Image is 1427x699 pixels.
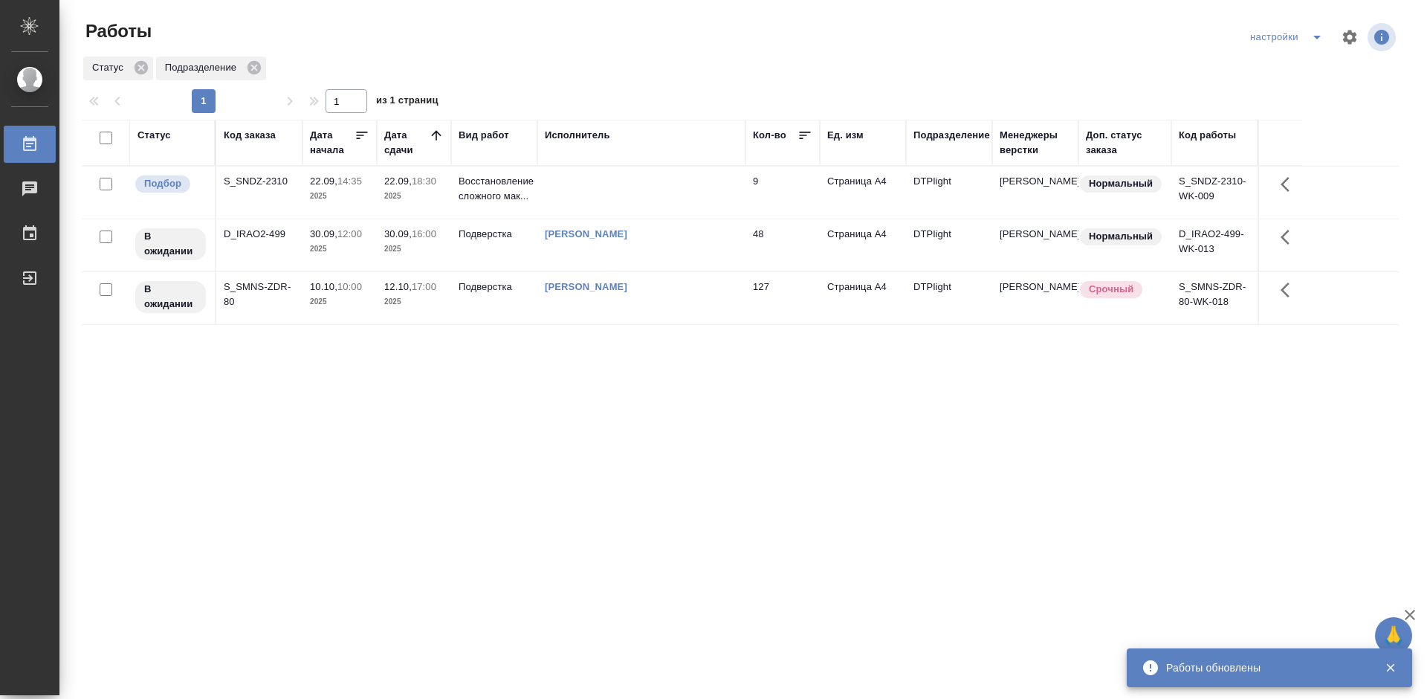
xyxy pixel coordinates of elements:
button: Здесь прячутся важные кнопки [1272,167,1307,202]
td: Страница А4 [820,272,906,324]
p: 2025 [384,242,444,257]
p: 30.09, [310,228,337,239]
div: Подразделение [913,128,990,143]
p: 2025 [384,189,444,204]
p: 10:00 [337,281,362,292]
td: Страница А4 [820,219,906,271]
span: 🙏 [1381,620,1406,651]
span: Посмотреть информацию [1368,23,1399,51]
div: S_SMNS-ZDR-80 [224,280,295,309]
div: Исполнитель назначен, приступать к работе пока рано [134,227,207,262]
p: Подверстка [459,280,530,294]
div: Доп. статус заказа [1086,128,1164,158]
div: Статус [83,57,153,80]
p: 18:30 [412,175,436,187]
td: 48 [745,219,820,271]
a: [PERSON_NAME] [545,281,627,292]
td: 9 [745,167,820,219]
p: 16:00 [412,228,436,239]
p: В ожидании [144,282,197,312]
div: Исполнитель [545,128,610,143]
p: Подразделение [165,60,242,75]
p: 12.10, [384,281,412,292]
td: DTPlight [906,272,992,324]
p: 2025 [310,242,369,257]
div: Код заказа [224,128,276,143]
p: [PERSON_NAME] [1000,174,1071,189]
p: Нормальный [1089,176,1153,191]
p: Статус [92,60,129,75]
div: Работы обновлены [1166,660,1362,675]
div: D_IRAO2-499 [224,227,295,242]
td: S_SNDZ-2310-WK-009 [1171,167,1258,219]
button: 🙏 [1375,617,1412,654]
button: Закрыть [1375,661,1405,674]
p: 12:00 [337,228,362,239]
p: 30.09, [384,228,412,239]
div: Кол-во [753,128,786,143]
div: split button [1246,25,1332,49]
span: из 1 страниц [376,91,439,113]
p: 22.09, [384,175,412,187]
div: Вид работ [459,128,509,143]
div: Менеджеры верстки [1000,128,1071,158]
td: D_IRAO2-499-WK-013 [1171,219,1258,271]
p: Подверстка [459,227,530,242]
p: 17:00 [412,281,436,292]
p: В ожидании [144,229,197,259]
p: 10.10, [310,281,337,292]
p: 22.09, [310,175,337,187]
button: Здесь прячутся важные кнопки [1272,219,1307,255]
div: S_SNDZ-2310 [224,174,295,189]
div: Дата начала [310,128,355,158]
p: 2025 [310,189,369,204]
div: Дата сдачи [384,128,429,158]
div: Можно подбирать исполнителей [134,174,207,194]
div: Ед. изм [827,128,864,143]
p: Срочный [1089,282,1133,297]
p: Подбор [144,176,181,191]
td: 127 [745,272,820,324]
p: [PERSON_NAME] [1000,227,1071,242]
p: 2025 [384,294,444,309]
div: Исполнитель назначен, приступать к работе пока рано [134,280,207,315]
div: Статус [137,128,171,143]
div: Подразделение [156,57,266,80]
td: Страница А4 [820,167,906,219]
span: Работы [82,19,152,43]
td: DTPlight [906,167,992,219]
div: Код работы [1179,128,1236,143]
td: DTPlight [906,219,992,271]
p: 2025 [310,294,369,309]
a: [PERSON_NAME] [545,228,627,239]
td: S_SMNS-ZDR-80-WK-018 [1171,272,1258,324]
button: Здесь прячутся важные кнопки [1272,272,1307,308]
p: Восстановление сложного мак... [459,174,530,204]
p: Нормальный [1089,229,1153,244]
p: [PERSON_NAME] [1000,280,1071,294]
span: Настроить таблицу [1332,19,1368,55]
p: 14:35 [337,175,362,187]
